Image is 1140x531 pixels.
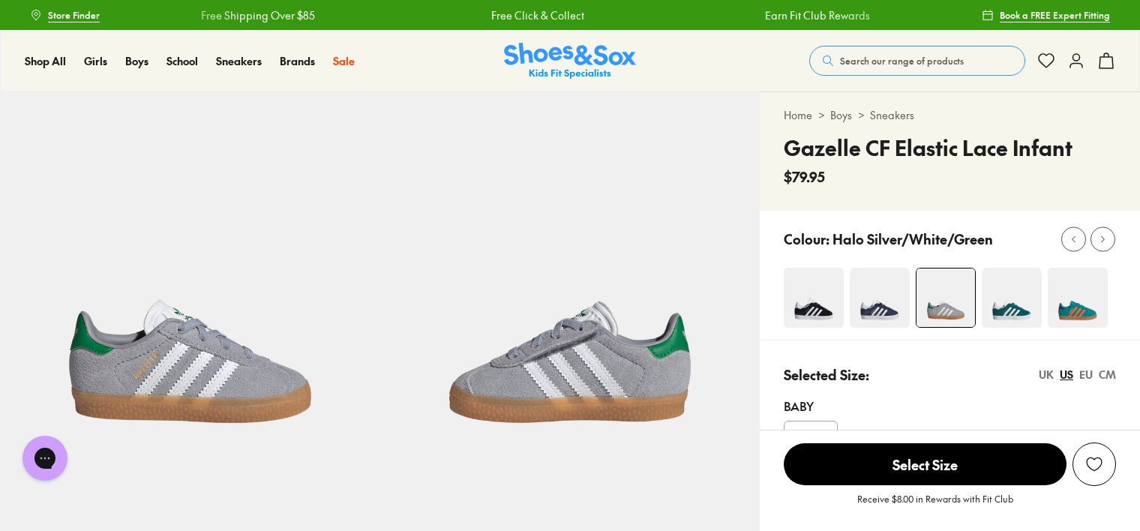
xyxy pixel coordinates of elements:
[784,268,844,328] img: 4-498488_1
[166,53,198,68] span: School
[840,54,964,67] span: Search our range of products
[84,53,107,68] span: Girls
[166,53,198,69] a: School
[857,492,1013,519] p: Receive $8.00 in Rewards with Fit Club
[216,53,262,69] a: Sneakers
[832,229,993,249] p: Halo Silver/White/Green
[784,229,829,249] p: Colour:
[333,53,355,68] span: Sale
[333,53,355,69] a: Sale
[916,268,975,327] img: 4-554034_1
[784,442,1066,486] button: Select Size
[504,43,636,79] img: SNS_Logo_Responsive.svg
[1060,367,1073,382] div: US
[830,107,852,123] a: Boys
[784,166,825,187] span: $79.95
[982,1,1110,28] a: Book a FREE Expert Fitting
[1039,367,1054,382] div: UK
[784,364,869,385] p: Selected Size:
[280,53,315,69] a: Brands
[216,53,262,68] span: Sneakers
[1099,367,1116,382] div: CM
[784,443,1066,485] span: Select Size
[125,53,148,68] span: Boys
[490,7,583,23] a: Free Click & Collect
[25,53,66,69] a: Shop All
[784,397,1116,415] div: Baby
[764,7,869,23] a: Earn Fit Club Rewards
[199,7,313,23] a: Free Shipping Over $85
[870,107,914,123] a: Sneakers
[1000,8,1110,22] span: Book a FREE Expert Fitting
[25,53,66,68] span: Shop All
[380,91,760,472] img: 5-554035_1
[84,53,107,69] a: Girls
[1048,268,1108,328] img: 4-548013_1
[850,268,910,328] img: 4-498493_1
[48,8,100,22] span: Store Finder
[1079,367,1093,382] div: EU
[809,46,1025,76] button: Search our range of products
[1072,442,1116,486] button: Add to Wishlist
[125,53,148,69] a: Boys
[280,53,315,68] span: Brands
[784,107,812,123] a: Home
[504,43,636,79] a: Shoes & Sox
[982,268,1042,328] img: 4-547284_1
[784,132,1072,163] h4: Gazelle CF Elastic Lace Infant
[15,430,75,486] iframe: Gorgias live chat messenger
[784,107,1116,123] div: > >
[30,1,100,28] a: Store Finder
